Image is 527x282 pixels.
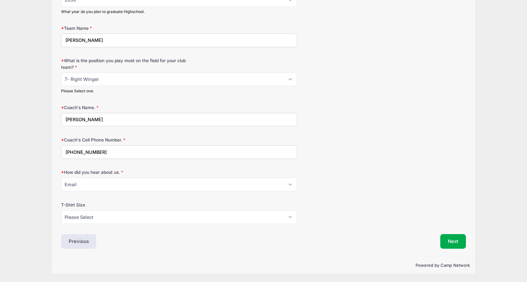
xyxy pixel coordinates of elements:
[61,202,196,208] label: T-Shirt Size
[61,9,297,15] div: What year do you plan to graduate Highschool.
[61,234,97,249] button: Previous
[61,104,196,111] label: Coach's Name.
[440,234,466,249] button: Next
[57,262,470,269] p: Powered by Camp Network
[61,25,196,31] label: Team Name
[61,57,196,70] label: What is the position you play most on the field for your club team?
[61,137,196,143] label: Coach's Cell Phone Number.
[61,88,297,94] div: Please Select one.
[61,169,196,175] label: How did you hear about us.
